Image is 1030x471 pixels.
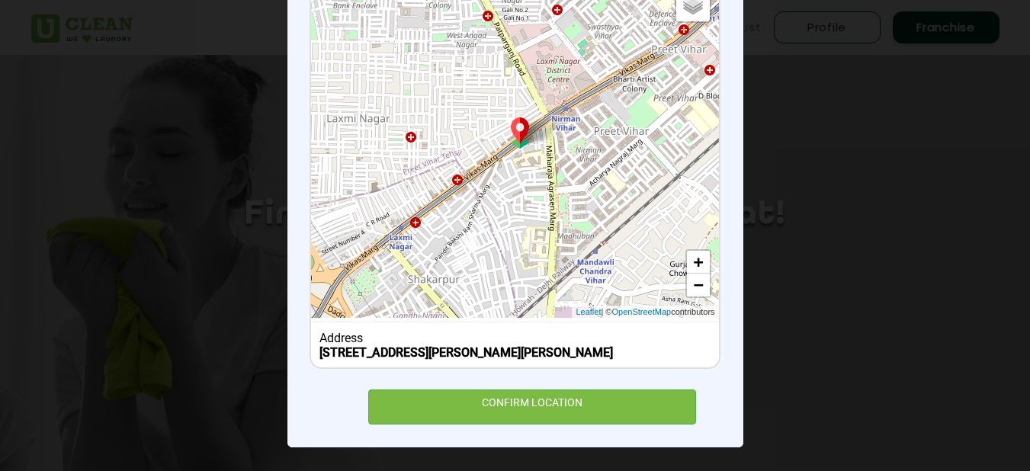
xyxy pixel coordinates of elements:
[572,306,718,319] div: | © contributors
[576,306,601,319] a: Leaflet
[319,331,711,345] div: Address
[687,274,710,296] a: Zoom out
[611,306,671,319] a: OpenStreetMap
[319,345,613,360] b: [STREET_ADDRESS][PERSON_NAME][PERSON_NAME]
[687,251,710,274] a: Zoom in
[368,389,697,424] div: CONFIRM LOCATION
